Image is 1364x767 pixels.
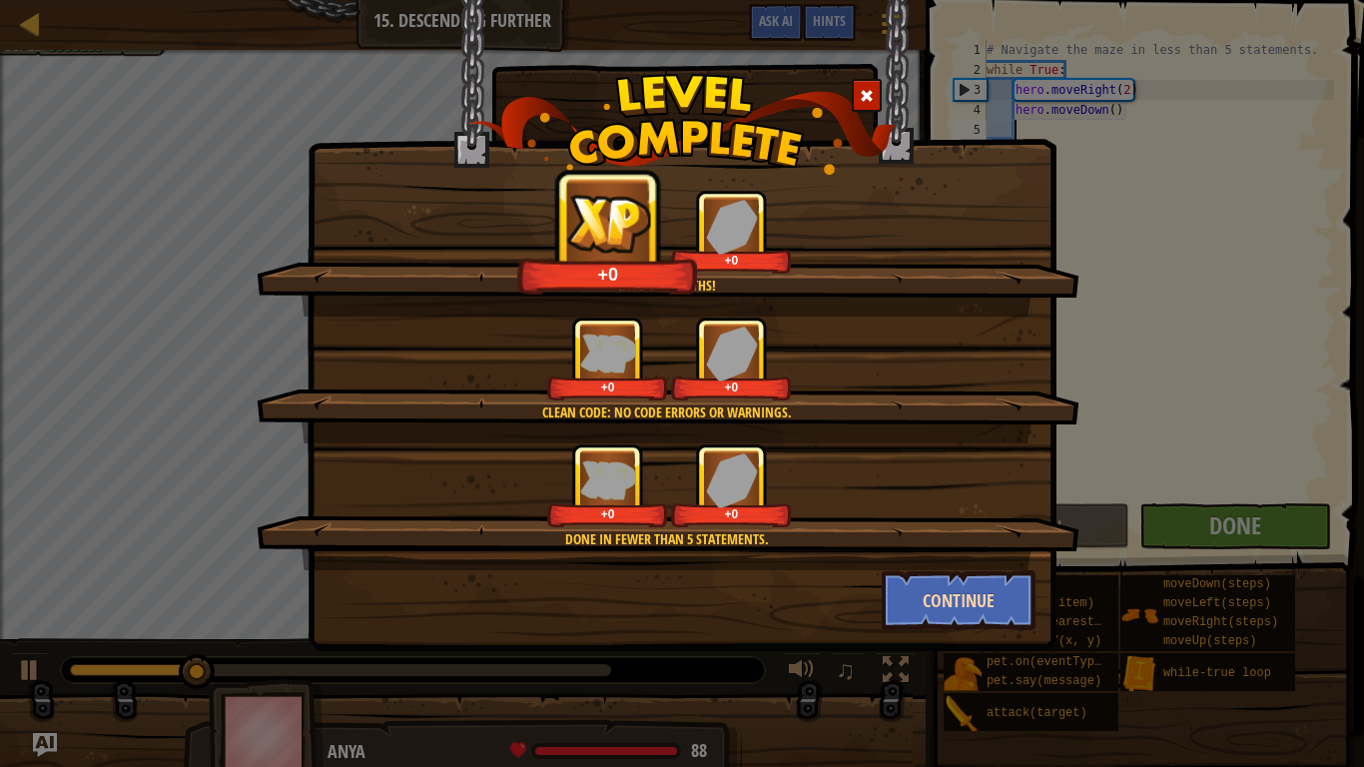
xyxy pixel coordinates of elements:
[675,253,788,268] div: +0
[706,452,758,507] img: reward_icon_gems.png
[351,402,982,422] div: Clean code: no code errors or warnings.
[561,190,656,257] img: reward_icon_xp.png
[706,199,758,254] img: reward_icon_gems.png
[351,276,982,296] div: Into the depths!
[551,380,664,394] div: +0
[580,334,636,373] img: reward_icon_xp.png
[675,380,788,394] div: +0
[468,74,897,175] img: level_complete.png
[706,326,758,381] img: reward_icon_gems.png
[523,263,693,286] div: +0
[675,506,788,521] div: +0
[551,506,664,521] div: +0
[882,570,1036,630] button: Continue
[580,460,636,499] img: reward_icon_xp.png
[351,529,982,549] div: Done in fewer than 5 statements.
